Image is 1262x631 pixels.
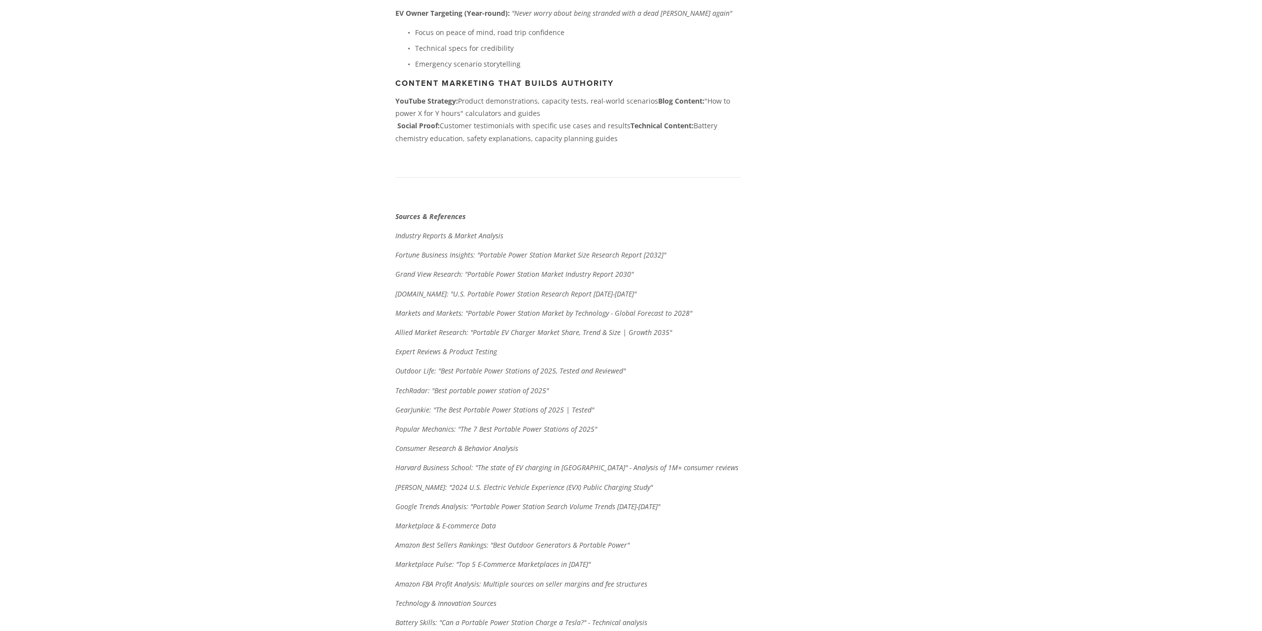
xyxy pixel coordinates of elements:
[395,77,614,89] strong: Content Marketing That Builds Authority
[395,250,666,260] em: Fortune Business Insights: "Portable Power Station Market Size Research Report [2032]"
[395,212,466,221] em: Sources & References
[512,8,732,18] em: "Never worry about being stranded with a dead [PERSON_NAME] again"
[395,579,647,589] em: Amazon FBA Profit Analysis: Multiple sources on seller margins and fee structures
[395,618,647,627] em: Battery Skills: "Can a Portable Power Station Charge a Tesla?" - Technical analysis
[631,121,694,130] strong: Technical Content:
[395,483,653,492] em: [PERSON_NAME]: "2024 U.S. Electric Vehicle Experience (EVX) Public Charging Study"
[395,559,591,569] em: Marketplace Pulse: "Top 5 E-Commerce Marketplaces in [DATE]"
[397,121,440,130] strong: Social Proof:
[415,42,741,54] p: Technical specs for credibility
[395,308,692,318] em: Markets and Markets: "Portable Power Station Market by Technology - Global Forecast to 2028"
[395,598,496,608] em: Technology & Innovation Sources
[395,8,510,18] strong: EV Owner Targeting (Year-round):
[395,269,633,279] em: Grand View Research: "Portable Power Station Market Industry Report 2030"
[395,405,594,414] em: GearJunkie: "The Best Portable Power Stations of 2025 | Tested"
[658,96,704,106] strong: Blog Content:
[395,231,503,240] em: Industry Reports & Market Analysis
[395,444,518,453] em: Consumer Research & Behavior Analysis
[415,26,741,38] p: Focus on peace of mind, road trip confidence
[395,463,738,472] em: Harvard Business School: "The state of EV charging in [GEOGRAPHIC_DATA]" - Analysis of 1M+ consum...
[395,386,549,395] em: TechRadar: "Best portable power station of 2025"
[395,347,497,356] em: Expert Reviews & Product Testing
[395,502,660,511] em: Google Trends Analysis: "Portable Power Station Search Volume Trends [DATE]-[DATE]"
[395,424,597,434] em: Popular Mechanics: "The 7 Best Portable Power Stations of 2025"
[395,289,636,298] em: [DOMAIN_NAME]: "U.S. Portable Power Station Research Report [DATE]-[DATE]"
[395,366,626,375] em: Outdoor Life: "Best Portable Power Stations of 2025, Tested and Reviewed"
[395,540,630,550] em: Amazon Best Sellers Rankings: "Best Outdoor Generators & Portable Power"
[395,95,741,145] p: Product demonstrations, capacity tests, real-world scenarios "How to power X for Y hours" calcula...
[415,58,741,70] p: Emergency scenario storytelling
[395,521,496,530] em: Marketplace & E-commerce Data
[395,96,458,106] strong: YouTube Strategy:
[395,328,672,337] em: Allied Market Research: "Portable EV Charger Market Share, Trend & Size | Growth 2035"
